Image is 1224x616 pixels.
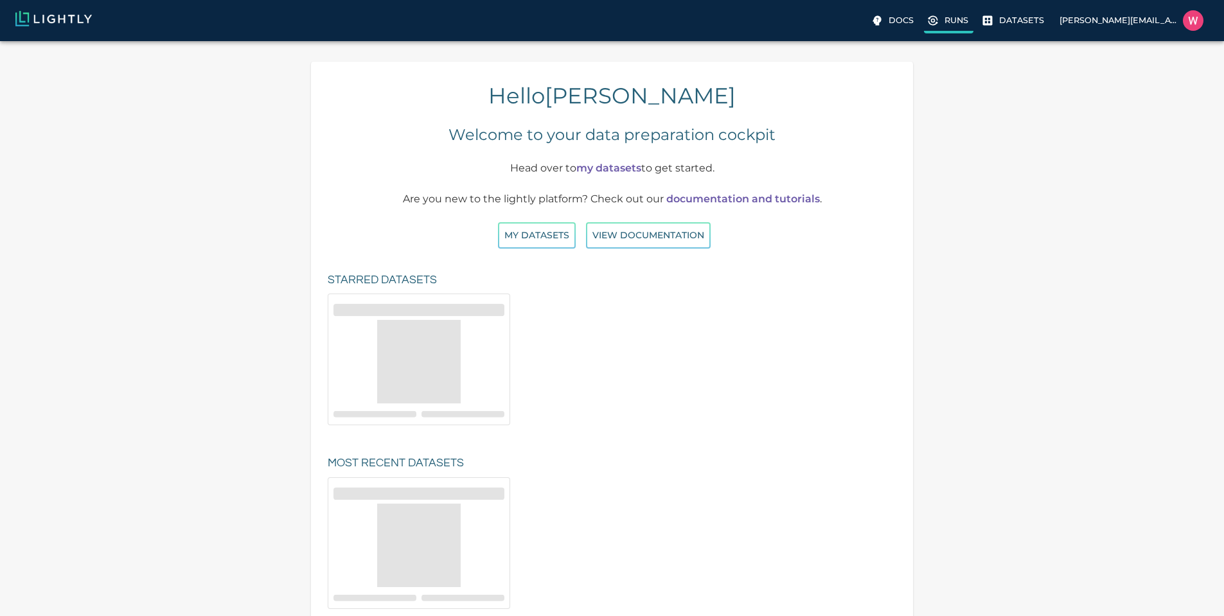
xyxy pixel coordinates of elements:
[1060,14,1178,26] p: [PERSON_NAME][EMAIL_ADDRESS][PERSON_NAME]
[498,222,576,249] button: My Datasets
[1054,6,1209,35] label: [PERSON_NAME][EMAIL_ADDRESS][PERSON_NAME]William Maio
[576,162,641,174] a: my datasets
[586,222,711,249] button: View documentation
[498,229,576,241] a: My Datasets
[328,270,437,290] h6: Starred datasets
[371,191,853,207] p: Are you new to the lightly platform? Check out our .
[868,10,919,31] label: Docs
[1183,10,1203,31] img: William Maio
[979,10,1049,31] label: Datasets
[586,229,711,241] a: View documentation
[371,161,853,176] p: Head over to to get started.
[321,82,903,109] h4: Hello [PERSON_NAME]
[999,14,1044,26] p: Datasets
[924,10,973,31] a: Runs
[666,193,820,205] a: documentation and tutorials
[328,453,464,473] h6: Most recent datasets
[15,11,92,26] img: Lightly
[945,14,968,26] p: Runs
[448,125,776,145] h5: Welcome to your data preparation cockpit
[924,10,973,33] label: Runs
[889,14,914,26] p: Docs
